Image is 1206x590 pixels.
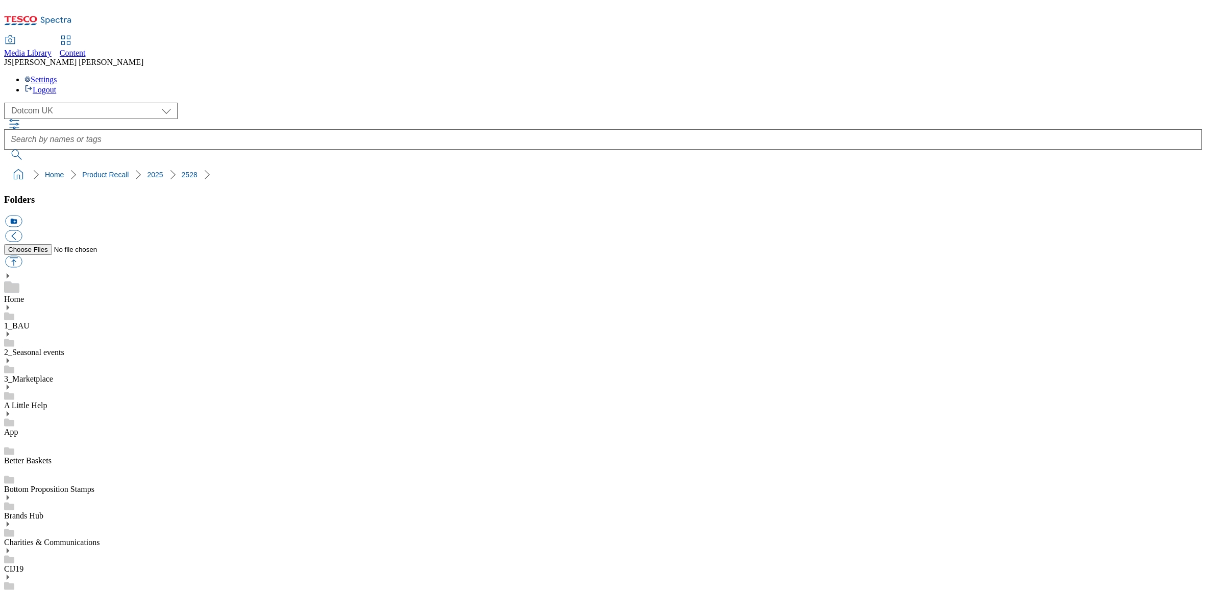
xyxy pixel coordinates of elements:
[4,401,47,410] a: A Little Help
[24,85,56,94] a: Logout
[4,564,23,573] a: CIJ19
[4,58,12,66] span: JS
[24,75,57,84] a: Settings
[182,171,198,179] a: 2528
[4,165,1202,184] nav: breadcrumb
[45,171,64,179] a: Home
[10,167,27,183] a: home
[60,36,86,58] a: Content
[4,49,52,57] span: Media Library
[4,129,1202,150] input: Search by names or tags
[4,194,1202,205] h3: Folders
[4,321,30,330] a: 1_BAU
[4,538,100,547] a: Charities & Communications
[4,36,52,58] a: Media Library
[4,428,18,436] a: App
[147,171,163,179] a: 2025
[4,456,52,465] a: Better Baskets
[4,295,24,303] a: Home
[4,511,43,520] a: Brands Hub
[12,58,143,66] span: [PERSON_NAME] [PERSON_NAME]
[4,485,94,493] a: Bottom Proposition Stamps
[4,348,64,357] a: 2_Seasonal events
[4,374,53,383] a: 3_Marketplace
[60,49,86,57] span: Content
[82,171,129,179] a: Product Recall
